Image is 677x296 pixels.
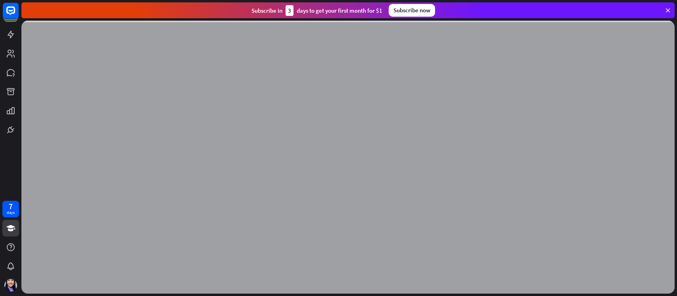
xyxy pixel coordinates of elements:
div: Subscribe now [389,4,435,17]
a: 7 days [2,201,19,217]
div: days [7,210,15,215]
div: Subscribe in days to get your first month for $1 [251,5,382,16]
div: 7 [9,203,13,210]
div: 3 [286,5,293,16]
